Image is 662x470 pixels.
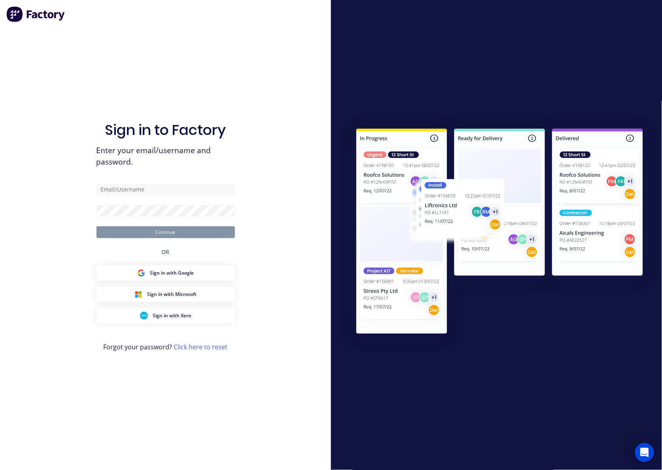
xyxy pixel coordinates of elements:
[174,343,228,351] a: Click here to reset
[140,312,148,320] img: Xero Sign in
[134,290,142,298] img: Microsoft Sign in
[153,312,191,319] span: Sign in with Xero
[150,269,194,277] span: Sign in with Google
[162,238,170,265] div: OR
[147,291,197,298] span: Sign in with Microsoft
[104,342,228,352] span: Forgot your password?
[96,184,235,195] input: Email/Username
[96,265,235,280] button: Google Sign inSign in with Google
[96,145,235,168] span: Enter your email/username and password.
[635,443,654,462] div: Open Intercom Messenger
[339,113,660,352] img: Sign in
[137,269,145,277] img: Google Sign in
[96,308,235,323] button: Xero Sign inSign in with Xero
[96,226,235,238] button: Continue
[6,6,66,22] img: Factory
[96,287,235,302] button: Microsoft Sign inSign in with Microsoft
[105,121,226,138] h1: Sign in to Factory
